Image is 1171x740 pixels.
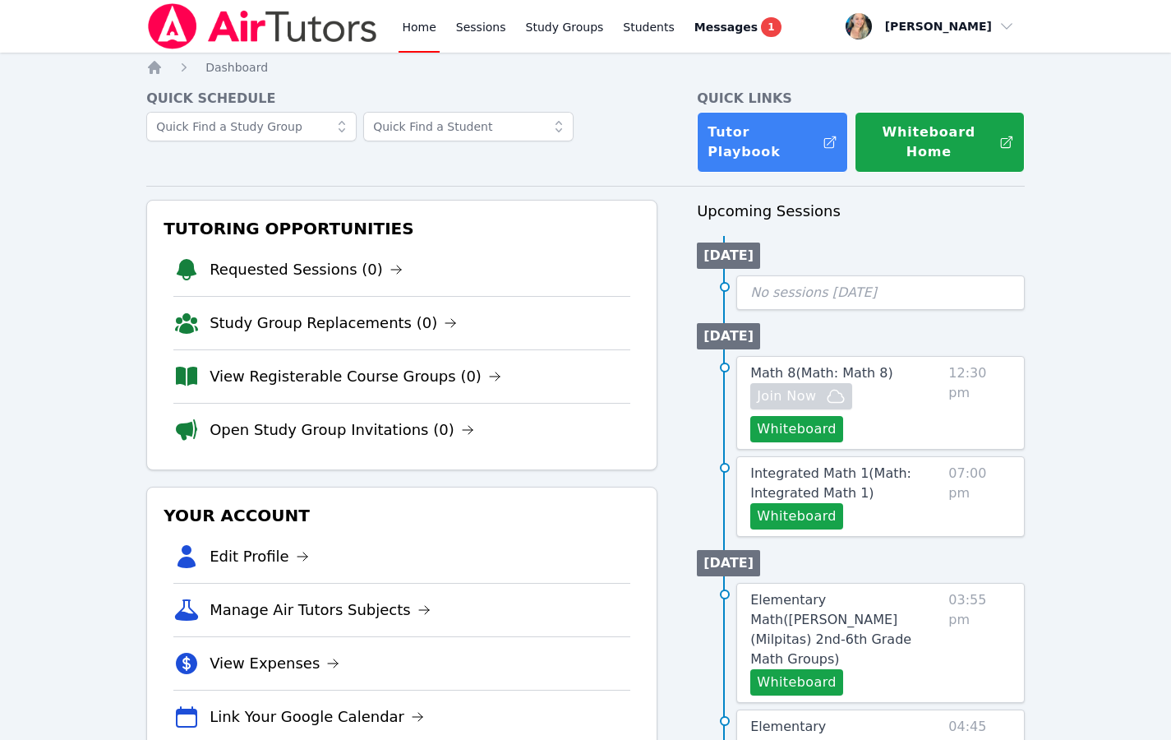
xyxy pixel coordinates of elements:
input: Quick Find a Student [363,112,574,141]
a: Integrated Math 1(Math: Integrated Math 1) [750,464,942,503]
span: 03:55 pm [948,590,1011,696]
button: Whiteboard Home [855,112,1025,173]
button: Join Now [750,383,852,409]
a: Open Study Group Invitations (0) [210,419,474,442]
button: Whiteboard [750,416,843,442]
li: [DATE] [697,550,760,576]
button: Whiteboard [750,503,843,530]
h4: Quick Links [697,89,1025,109]
nav: Breadcrumb [146,59,1025,76]
span: Elementary Math ( [PERSON_NAME] (Milpitas) 2nd-6th Grade Math Groups ) [750,592,911,667]
a: Manage Air Tutors Subjects [210,599,431,622]
h3: Tutoring Opportunities [160,214,643,243]
span: Math 8 ( Math: Math 8 ) [750,365,893,381]
span: 12:30 pm [948,363,1011,442]
h4: Quick Schedule [146,89,657,109]
input: Quick Find a Study Group [146,112,357,141]
h3: Upcoming Sessions [697,200,1025,223]
span: No sessions [DATE] [750,284,877,300]
span: Dashboard [205,61,268,74]
a: Edit Profile [210,545,309,568]
a: View Registerable Course Groups (0) [210,365,501,388]
span: Messages [694,19,758,35]
a: Dashboard [205,59,268,76]
button: Whiteboard [750,669,843,696]
h3: Your Account [160,501,643,530]
img: Air Tutors [146,3,379,49]
a: Study Group Replacements (0) [210,312,457,335]
span: 1 [761,17,781,37]
a: Elementary Math([PERSON_NAME] (Milpitas) 2nd-6th Grade Math Groups) [750,590,942,669]
span: 07:00 pm [948,464,1011,530]
span: Integrated Math 1 ( Math: Integrated Math 1 ) [750,465,911,501]
a: Requested Sessions (0) [210,258,403,281]
a: Link Your Google Calendar [210,705,424,728]
li: [DATE] [697,243,760,269]
a: Math 8(Math: Math 8) [750,363,893,383]
li: [DATE] [697,323,760,349]
a: Tutor Playbook [697,112,847,173]
a: View Expenses [210,652,339,675]
span: Join Now [757,386,816,406]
